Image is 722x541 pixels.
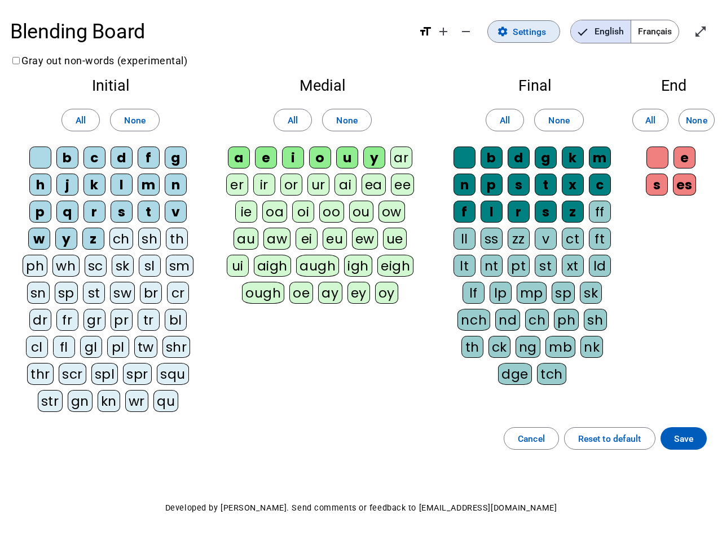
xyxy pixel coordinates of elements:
div: gn [68,390,93,412]
div: k [562,147,584,168]
div: h [29,174,51,196]
div: xt [562,255,584,277]
div: ar [390,147,412,168]
span: All [645,113,655,128]
div: or [280,174,302,196]
mat-button-toggle-group: Language selection [570,20,679,43]
div: cr [167,282,189,304]
div: oi [292,201,314,223]
div: m [138,174,160,196]
div: spr [123,363,152,385]
div: ft [589,228,611,250]
div: c [83,147,105,168]
div: ou [349,201,373,223]
div: s [646,174,668,196]
div: tr [138,309,160,331]
div: e [255,147,277,168]
div: f [138,147,160,168]
div: sh [584,309,606,331]
span: All [76,113,86,128]
div: kn [98,390,120,412]
div: p [29,201,51,223]
div: ai [334,174,356,196]
button: All [274,109,312,131]
div: b [481,147,503,168]
div: st [83,282,105,304]
span: English [571,20,631,43]
button: None [322,109,371,131]
div: eigh [377,255,413,277]
div: pl [107,336,129,358]
div: eu [323,228,346,250]
mat-icon: remove [459,25,473,38]
div: gr [83,309,105,331]
div: p [481,174,503,196]
h2: Initial [20,78,201,94]
div: ch [109,228,133,250]
div: j [56,174,78,196]
span: Cancel [518,431,545,446]
div: ph [23,255,47,277]
div: sn [27,282,50,304]
div: mb [545,336,575,358]
div: dr [29,309,51,331]
div: mp [517,282,547,304]
mat-icon: format_size [419,25,432,38]
div: oa [262,201,287,223]
button: Cancel [504,427,559,450]
div: pt [508,255,530,277]
div: aw [263,228,290,250]
div: sw [110,282,135,304]
div: igh [344,255,372,277]
div: gl [80,336,102,358]
div: oe [289,282,313,304]
button: All [61,109,100,131]
div: v [165,201,187,223]
label: Gray out non-words (experimental) [10,55,187,66]
div: y [55,228,77,250]
div: ck [488,336,510,358]
div: r [83,201,105,223]
button: All [486,109,524,131]
p: Developed by [PERSON_NAME]. Send comments or feedback to [EMAIL_ADDRESS][DOMAIN_NAME] [10,500,712,516]
div: es [673,174,696,196]
div: b [56,147,78,168]
div: qu [153,390,178,412]
div: pr [111,309,133,331]
div: z [82,228,104,250]
div: oo [319,201,344,223]
mat-icon: open_in_full [694,25,707,38]
div: spl [91,363,118,385]
div: fl [53,336,75,358]
div: br [140,282,162,304]
div: f [454,201,476,223]
div: ll [454,228,476,250]
div: ss [481,228,503,250]
div: squ [157,363,189,385]
div: sh [138,228,161,250]
div: d [111,147,133,168]
span: None [548,113,569,128]
button: None [110,109,159,131]
div: tw [134,336,157,358]
div: ui [227,255,249,277]
span: None [336,113,357,128]
div: n [165,174,187,196]
div: er [226,174,248,196]
div: augh [296,255,339,277]
div: ur [307,174,329,196]
div: v [535,228,557,250]
div: ea [362,174,386,196]
div: th [461,336,483,358]
div: lp [490,282,512,304]
div: t [535,174,557,196]
div: ue [383,228,407,250]
div: ir [253,174,275,196]
div: tch [537,363,566,385]
span: Français [631,20,679,43]
span: All [500,113,510,128]
div: k [83,174,105,196]
div: l [481,201,503,223]
mat-icon: add [437,25,450,38]
input: Gray out non-words (experimental) [12,57,20,64]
